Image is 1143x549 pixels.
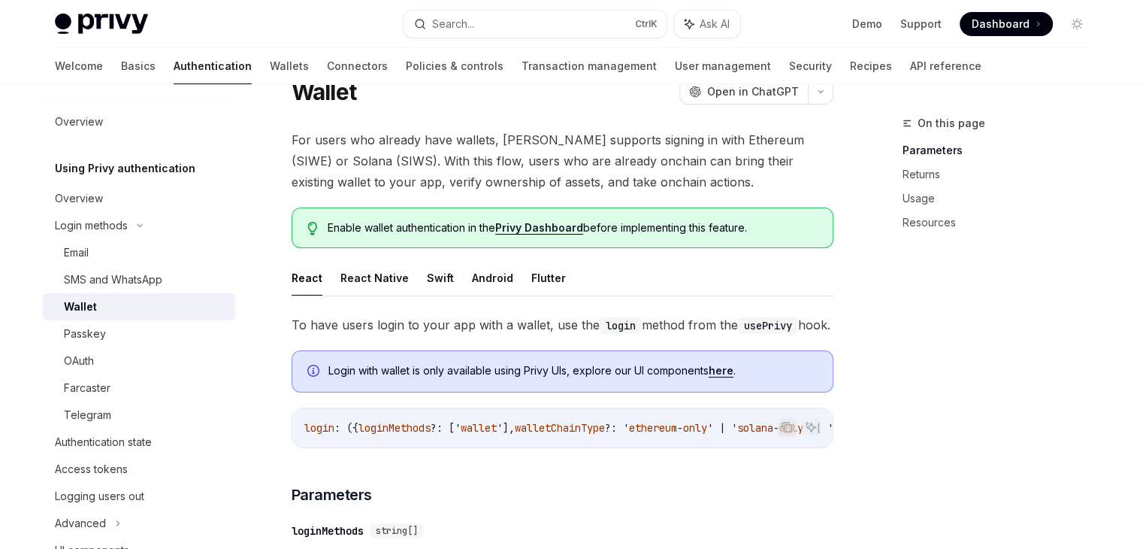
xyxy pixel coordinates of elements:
[307,222,318,235] svg: Tip
[270,48,309,84] a: Wallets
[328,363,818,378] span: Login with wallet is only available using Privy UIs, explore our UI components .
[340,260,409,296] button: React Native
[55,514,106,532] div: Advanced
[55,113,103,131] div: Overview
[773,421,779,435] span: -
[43,293,235,320] a: Wallet
[910,48,981,84] a: API reference
[55,159,195,177] h5: Using Privy authentication
[292,129,833,193] span: For users who already have wallets, [PERSON_NAME] supports signing in with Ethereum (SIWE) or Sol...
[675,48,771,84] a: User management
[404,11,667,38] button: Search...CtrlK
[461,421,497,435] span: wallet
[307,365,322,380] svg: Info
[432,15,474,33] div: Search...
[64,298,97,316] div: Wallet
[55,487,144,505] div: Logging users out
[64,406,111,424] div: Telegram
[522,48,657,84] a: Transaction management
[64,244,89,262] div: Email
[431,421,461,435] span: ?: ['
[709,364,733,378] a: here
[55,217,128,235] div: Login methods
[737,421,773,435] span: solana
[43,108,235,135] a: Overview
[600,317,642,334] code: login
[635,18,658,30] span: Ctrl K
[472,260,513,296] button: Android
[43,266,235,293] a: SMS and WhatsApp
[292,78,357,105] h1: Wallet
[960,12,1053,36] a: Dashboard
[64,379,110,397] div: Farcaster
[495,221,583,235] a: Privy Dashboard
[43,429,235,456] a: Authentication state
[903,187,1101,211] a: Usage
[292,484,372,505] span: Parameters
[304,421,334,435] span: login
[683,421,707,435] span: only
[789,48,832,84] a: Security
[679,79,808,105] button: Open in ChatGPT
[852,17,882,32] a: Demo
[43,375,235,402] a: Farcaster
[64,352,94,370] div: OAuth
[55,460,128,478] div: Access tokens
[121,48,156,84] a: Basics
[406,48,503,84] a: Policies & controls
[707,84,799,99] span: Open in ChatGPT
[1065,12,1089,36] button: Toggle dark mode
[43,239,235,266] a: Email
[605,421,629,435] span: ?: '
[327,48,388,84] a: Connectors
[903,162,1101,187] a: Returns
[700,17,730,32] span: Ask AI
[55,190,103,208] div: Overview
[850,48,892,84] a: Recipes
[376,525,418,537] span: string[]
[328,220,817,235] span: Enable wallet authentication in the before implementing this feature.
[497,421,515,435] span: '],
[801,417,821,437] button: Ask AI
[292,260,322,296] button: React
[903,138,1101,162] a: Parameters
[918,114,985,132] span: On this page
[292,523,364,538] div: loginMethods
[292,314,833,335] span: To have users login to your app with a wallet, use the method from the hook.
[531,260,566,296] button: Flutter
[900,17,942,32] a: Support
[334,421,358,435] span: : ({
[43,320,235,347] a: Passkey
[674,11,740,38] button: Ask AI
[738,317,798,334] code: usePrivy
[629,421,677,435] span: ethereum
[43,185,235,212] a: Overview
[427,260,454,296] button: Swift
[64,325,106,343] div: Passkey
[55,48,103,84] a: Welcome
[55,14,148,35] img: light logo
[43,347,235,375] a: OAuth
[64,271,162,289] div: SMS and WhatsApp
[972,17,1030,32] span: Dashboard
[707,421,737,435] span: ' | '
[777,417,797,437] button: Copy the contents from the code block
[43,456,235,483] a: Access tokens
[903,211,1101,235] a: Resources
[43,483,235,510] a: Logging users out
[55,433,152,451] div: Authentication state
[43,402,235,429] a: Telegram
[358,421,431,435] span: loginMethods
[515,421,605,435] span: walletChainType
[174,48,252,84] a: Authentication
[677,421,683,435] span: -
